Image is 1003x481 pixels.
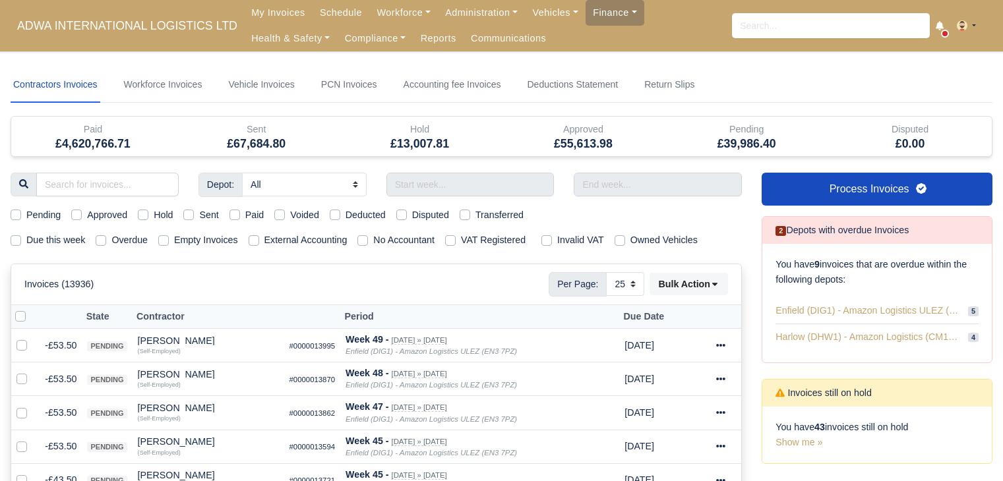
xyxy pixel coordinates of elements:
[501,117,665,156] div: Approved
[675,122,818,137] div: Pending
[111,233,148,248] label: Overdue
[346,347,517,355] i: Enfield (DIG1) - Amazon Logistics ULEZ (EN3 7PZ)
[775,324,979,350] a: Harlow (DHW1) - Amazon Logistics (CM19 5AW) 4
[475,208,524,223] label: Transferred
[574,173,742,196] input: End week...
[775,329,963,345] span: Harlow (DHW1) - Amazon Logistics (CM19 5AW)
[624,340,654,351] span: 2 months from now
[464,26,554,51] a: Communications
[624,441,654,451] span: 1 month from now
[340,304,619,329] th: Period
[289,342,336,350] small: #0000013995
[391,438,446,446] small: [DATE] » [DATE]
[762,173,992,206] a: Process Invoices
[630,233,698,248] label: Owned Vehicles
[38,430,82,463] td: -£53.50
[391,471,446,480] small: [DATE] » [DATE]
[775,257,979,287] p: You have invoices that are overdue within the following depots:
[175,117,338,156] div: Sent
[87,375,127,385] span: pending
[138,336,279,345] div: [PERSON_NAME]
[138,370,279,379] div: [PERSON_NAME]
[346,449,517,457] i: Enfield (DIG1) - Amazon Logistics ULEZ (EN3 7PZ)
[557,233,604,248] label: Invalid VAT
[775,303,963,318] span: Enfield (DIG1) - Amazon Logistics ULEZ (EN3 7PZ)
[87,442,127,452] span: pending
[82,304,132,329] th: State
[244,26,338,51] a: Health & Safety
[87,341,127,351] span: pending
[198,173,243,196] span: Depot:
[511,137,655,151] h5: £55,613.98
[289,443,336,451] small: #0000013594
[391,370,446,378] small: [DATE] » [DATE]
[814,259,820,269] strong: 9
[138,470,279,480] div: [PERSON_NAME]
[461,233,526,248] label: VAT Registered
[412,208,449,223] label: Disputed
[814,422,825,432] strong: 43
[775,437,822,447] a: Show me »
[289,376,336,383] small: #0000013870
[413,26,464,51] a: Reports
[87,409,127,418] span: pending
[391,403,446,412] small: [DATE] » [DATE]
[775,387,872,399] h6: Invoices still on hold
[174,233,238,248] label: Empty Invoices
[121,67,205,103] a: Workforce Invoices
[26,233,85,248] label: Due this week
[185,137,328,151] h5: £67,684.80
[38,396,82,430] td: -£53.50
[346,401,388,412] strong: Week 47 -
[348,122,492,137] div: Hold
[524,67,621,103] a: Deductions Statement
[348,137,492,151] h5: £13,007.81
[138,437,279,446] div: [PERSON_NAME]
[319,67,380,103] a: PCN Invoices
[138,403,279,412] div: [PERSON_NAME]
[138,449,181,456] small: (Self-Employed)
[138,415,181,422] small: (Self-Employed)
[26,208,61,223] label: Pending
[624,407,654,418] span: 1 month from now
[264,233,348,248] label: External Accounting
[38,362,82,396] td: -£53.50
[373,233,435,248] label: No Accountant
[11,13,244,39] span: ADWA INTERNATIONAL LOGISTICS LTD
[36,173,179,196] input: Search for invoices...
[346,208,386,223] label: Deducted
[386,173,555,196] input: Start week...
[226,67,297,103] a: Vehicle Invoices
[38,329,82,362] td: -£53.50
[762,407,992,463] div: You have invoices still on hold
[828,117,992,156] div: Disputed
[24,279,94,290] h6: Invoices (13936)
[138,348,181,354] small: (Self-Employed)
[732,13,930,38] input: Search...
[775,226,786,236] span: 2
[290,208,319,223] label: Voided
[337,26,413,51] a: Compliance
[199,208,218,223] label: Sent
[650,273,728,295] button: Bulk Action
[642,67,697,103] a: Return Slips
[511,122,655,137] div: Approved
[775,225,909,236] h6: Depots with overdue Invoices
[619,304,694,329] th: Due Date
[665,117,828,156] div: Pending
[346,334,388,345] strong: Week 49 -
[21,122,165,137] div: Paid
[968,333,979,343] span: 4
[624,374,654,384] span: 2 months from now
[11,67,100,103] a: Contractors Invoices
[346,381,517,389] i: Enfield (DIG1) - Amazon Logistics ULEZ (EN3 7PZ)
[21,137,165,151] h5: £4,620,766.71
[87,208,127,223] label: Approved
[968,306,979,316] span: 5
[346,469,388,480] strong: Week 45 -
[391,336,446,345] small: [DATE] » [DATE]
[346,368,388,378] strong: Week 48 -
